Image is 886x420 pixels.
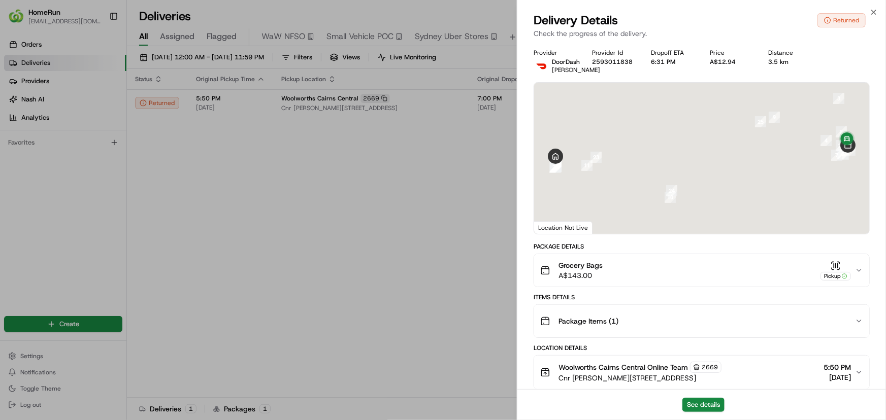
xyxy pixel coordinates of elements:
[833,93,844,104] div: 3
[651,58,694,66] div: 6:31 PM
[534,344,870,352] div: Location Details
[769,49,811,57] div: Distance
[837,148,848,159] div: 6
[821,261,851,281] button: Pickup
[581,160,593,171] div: 11
[534,12,618,28] span: Delivery Details
[552,58,580,66] span: DoorDash
[550,161,562,172] div: 20
[534,356,869,389] button: Woolworths Cairns Central Online Team2669Cnr [PERSON_NAME][STREET_ADDRESS]5:50 PM[DATE]
[552,66,600,74] span: [PERSON_NAME]
[831,150,842,161] div: 7
[534,58,550,74] img: doordash_logo_v2.png
[549,162,561,173] div: 13
[593,49,635,57] div: Provider Id
[550,161,561,172] div: 22
[710,49,752,57] div: Price
[682,398,725,412] button: See details
[710,58,752,66] div: A$12.94
[824,362,851,372] span: 5:50 PM
[593,58,633,66] button: 2593011838
[534,293,870,301] div: Items Details
[769,58,811,66] div: 3.5 km
[534,221,593,234] div: Location Not Live
[817,13,866,27] button: Returned
[559,316,618,326] span: Package Items ( 1 )
[836,140,847,151] div: 26
[534,254,869,287] button: Grocery BagsA$143.00Pickup
[559,362,688,372] span: Woolworths Cairns Central Online Team
[534,305,869,337] button: Package Items (1)
[821,272,851,281] div: Pickup
[534,49,576,57] div: Provider
[559,373,721,383] span: Cnr [PERSON_NAME][STREET_ADDRESS]
[836,126,847,137] div: 8
[666,185,677,196] div: 24
[824,372,851,382] span: [DATE]
[769,112,780,123] div: 9
[559,270,603,281] span: A$143.00
[821,135,832,146] div: 4
[702,363,718,371] span: 2669
[665,192,676,203] div: 10
[559,260,603,270] span: Grocery Bags
[755,116,766,127] div: 25
[534,28,870,39] p: Check the progress of the delivery.
[651,49,694,57] div: Dropoff ETA
[534,242,870,251] div: Package Details
[590,152,602,163] div: 23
